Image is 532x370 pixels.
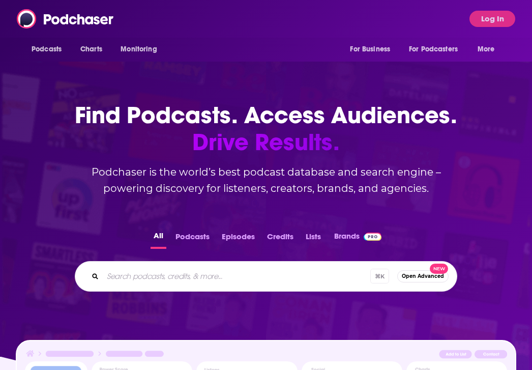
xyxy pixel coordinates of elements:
span: Charts [80,42,102,56]
h2: Podchaser is the world’s best podcast database and search engine – powering discovery for listene... [63,164,469,196]
span: More [478,42,495,56]
button: open menu [24,40,75,59]
a: Charts [74,40,108,59]
button: All [151,229,166,249]
button: Lists [303,229,324,249]
div: Search podcasts, credits, & more... [75,261,457,292]
span: Podcasts [32,42,62,56]
a: BrandsPodchaser Pro [334,229,381,249]
h1: Find Podcasts. Access Audiences. [63,102,469,156]
img: Podchaser Pro [364,233,381,241]
img: Podcast Insights Header [25,349,507,361]
button: Episodes [219,229,258,249]
button: Podcasts [172,229,213,249]
span: For Podcasters [409,42,458,56]
button: Open AdvancedNew [397,270,449,282]
input: Search podcasts, credits, & more... [103,268,370,284]
button: Log In [469,11,515,27]
span: Monitoring [121,42,157,56]
img: Podchaser - Follow, Share and Rate Podcasts [17,9,114,29]
button: open menu [343,40,403,59]
span: Open Advanced [402,273,444,279]
button: open menu [470,40,508,59]
span: New [430,264,448,274]
button: open menu [402,40,472,59]
span: ⌘ K [370,269,389,283]
span: Drive Results. [63,129,469,156]
span: For Business [350,42,390,56]
button: Credits [264,229,297,249]
button: open menu [113,40,170,59]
